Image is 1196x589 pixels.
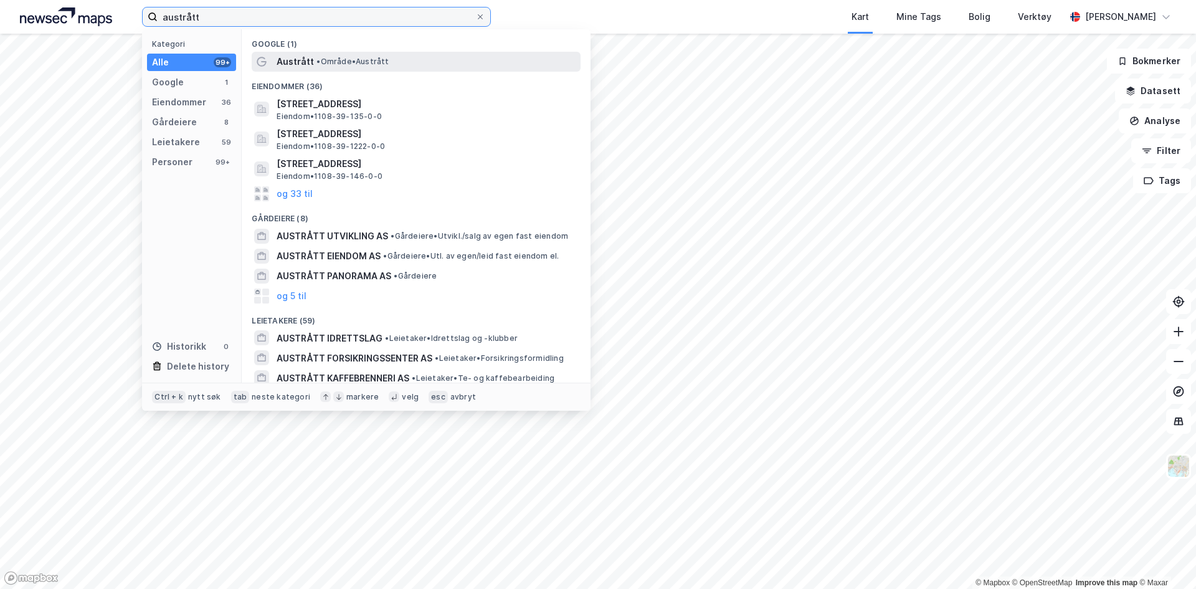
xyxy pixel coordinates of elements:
div: avbryt [450,392,476,402]
button: Filter [1131,138,1191,163]
div: Gårdeiere (8) [242,204,591,226]
div: Ctrl + k [152,391,186,403]
div: nytt søk [188,392,221,402]
span: [STREET_ADDRESS] [277,127,576,141]
div: Verktøy [1018,9,1051,24]
span: AUSTRÅTT FORSIKRINGSSENTER AS [277,351,432,366]
div: Kontrollprogram for chat [1134,529,1196,589]
button: Datasett [1115,79,1191,103]
span: AUSTRÅTT KAFFEBRENNERI AS [277,371,409,386]
div: Kart [852,9,869,24]
span: AUSTRÅTT IDRETTSLAG [277,331,382,346]
button: Analyse [1119,108,1191,133]
div: Eiendommer [152,95,206,110]
a: Mapbox [975,578,1010,587]
span: Gårdeiere • Utvikl./salg av egen fast eiendom [391,231,568,241]
button: og 5 til [277,289,306,304]
a: Mapbox homepage [4,571,59,585]
span: Eiendom • 1108-39-135-0-0 [277,112,382,122]
span: Eiendom • 1108-39-1222-0-0 [277,141,385,151]
div: 0 [221,342,231,352]
div: markere [346,392,379,402]
span: • [435,353,439,363]
span: AUSTRÅTT EIENDOM AS [277,249,381,264]
div: Gårdeiere [152,115,197,130]
span: Område • Austrått [316,57,389,67]
span: AUSTRÅTT PANORAMA AS [277,269,391,284]
div: 1 [221,77,231,87]
span: Gårdeiere • Utl. av egen/leid fast eiendom el. [383,251,559,261]
div: Google [152,75,184,90]
span: • [394,271,397,280]
span: • [383,251,387,261]
div: neste kategori [252,392,310,402]
div: Delete history [167,359,229,374]
div: Kategori [152,39,236,49]
div: 59 [221,137,231,147]
span: • [391,231,394,241]
div: 99+ [214,157,231,167]
span: • [412,373,415,383]
a: Improve this map [1076,578,1137,587]
div: 99+ [214,57,231,67]
div: Mine Tags [896,9,941,24]
span: Eiendom • 1108-39-146-0-0 [277,171,382,181]
div: tab [231,391,250,403]
span: [STREET_ADDRESS] [277,156,576,171]
span: Leietaker • Idrettslag og -klubber [385,333,518,343]
div: Historikk [152,339,206,354]
span: Leietaker • Te- og kaffebearbeiding [412,373,554,383]
span: • [385,333,389,343]
span: AUSTRÅTT UTVIKLING AS [277,229,388,244]
div: esc [429,391,448,403]
button: Tags [1133,168,1191,193]
span: Leietaker • Forsikringsformidling [435,353,563,363]
div: Bolig [969,9,990,24]
a: OpenStreetMap [1012,578,1073,587]
div: [PERSON_NAME] [1085,9,1156,24]
div: velg [402,392,419,402]
div: Google (1) [242,29,591,52]
button: og 33 til [277,186,313,201]
img: logo.a4113a55bc3d86da70a041830d287a7e.svg [20,7,112,26]
div: Eiendommer (36) [242,72,591,94]
input: Søk på adresse, matrikkel, gårdeiere, leietakere eller personer [158,7,475,26]
button: Bokmerker [1107,49,1191,74]
div: 36 [221,97,231,107]
iframe: Chat Widget [1134,529,1196,589]
span: Austrått [277,54,314,69]
div: Alle [152,55,169,70]
div: Leietakere (59) [242,306,591,328]
span: • [316,57,320,66]
img: Z [1167,454,1190,478]
div: Personer [152,155,192,170]
span: [STREET_ADDRESS] [277,97,576,112]
div: Leietakere [152,135,200,150]
span: Gårdeiere [394,271,437,281]
div: 8 [221,117,231,127]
